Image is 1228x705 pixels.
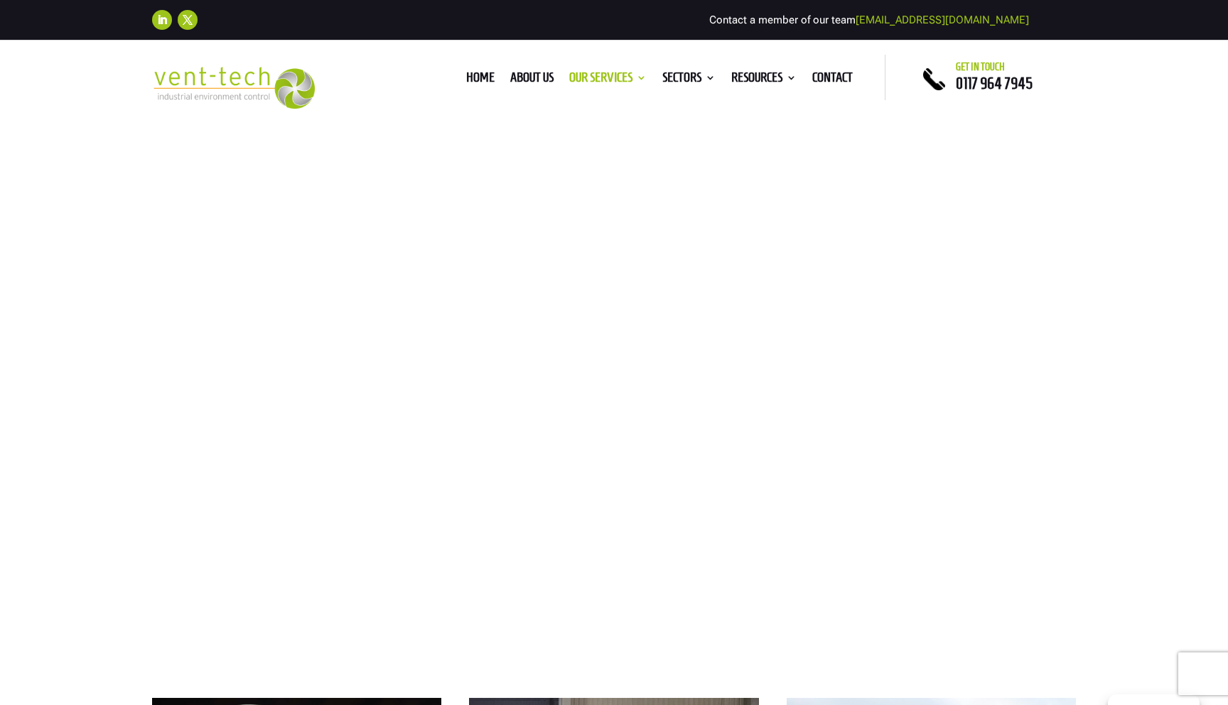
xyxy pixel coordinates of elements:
[662,72,716,88] a: Sectors
[152,10,172,30] a: Follow on LinkedIn
[178,10,198,30] a: Follow on X
[856,14,1029,26] a: [EMAIL_ADDRESS][DOMAIN_NAME]
[812,72,853,88] a: Contact
[709,14,1029,26] span: Contact a member of our team
[466,72,495,88] a: Home
[569,72,647,88] a: Our Services
[956,75,1033,92] a: 0117 964 7945
[731,72,797,88] a: Resources
[152,67,315,109] img: 2023-09-27T08_35_16.549ZVENT-TECH---Clear-background
[510,72,554,88] a: About us
[956,61,1005,72] span: Get in touch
